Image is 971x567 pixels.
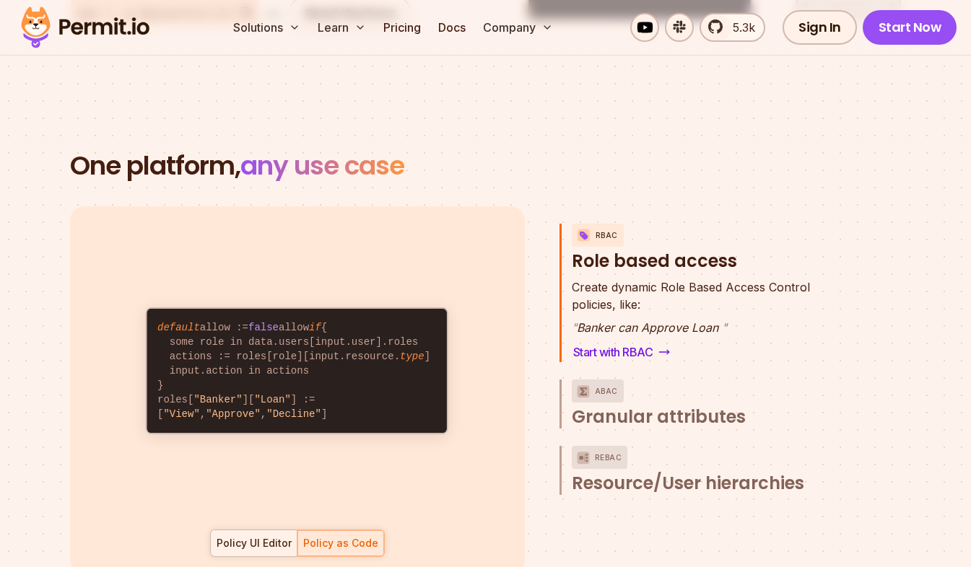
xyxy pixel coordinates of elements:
a: Pricing [378,13,427,42]
h2: One platform, [70,151,902,180]
button: Company [477,13,559,42]
div: Policy UI Editor [217,536,292,550]
span: Resource/User hierarchies [572,472,804,495]
button: ReBACResource/User hierarchies [572,446,841,495]
p: policies, like: [572,278,810,313]
span: "Approve" [206,408,261,420]
a: 5.3k [700,13,765,42]
a: Docs [432,13,471,42]
span: Create dynamic Role Based Access Control [572,278,810,296]
p: ABAC [595,379,618,403]
span: default [157,322,200,333]
span: "Loan" [254,394,290,405]
a: Start with RBAC [572,342,672,362]
button: Learn [312,13,372,42]
a: Start Now [863,10,957,45]
span: false [248,322,279,333]
span: type [400,351,424,362]
div: RBACRole based access [572,278,841,362]
button: Solutions [227,13,306,42]
span: if [309,322,321,333]
img: Permit logo [14,3,156,52]
span: " [722,320,727,335]
span: Granular attributes [572,405,746,428]
span: "Decline" [266,408,321,420]
button: ABACGranular attributes [572,379,841,428]
span: 5.3k [724,19,755,36]
code: allow := allow { some role in data.users[input.user].roles actions := roles[role][input.resource.... [147,309,447,433]
a: Sign In [783,10,857,45]
span: "Banker" [193,394,242,405]
span: "View" [163,408,199,420]
span: " [572,320,577,335]
span: any use case [240,147,404,184]
p: Banker can Approve Loan [572,319,810,336]
button: Policy UI Editor [210,529,297,557]
p: ReBAC [595,446,622,469]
